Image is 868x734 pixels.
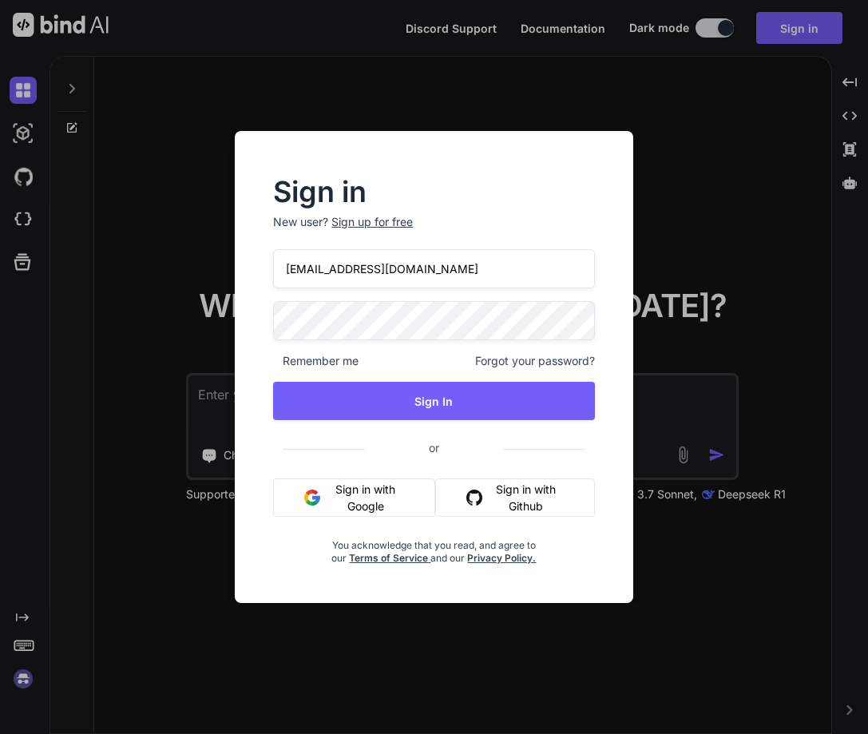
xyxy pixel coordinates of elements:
a: Terms of Service [349,552,430,564]
span: Forgot your password? [475,353,595,369]
button: Sign In [273,382,594,420]
img: github [466,490,482,506]
h2: Sign in [273,179,594,204]
p: New user? [273,214,594,249]
input: Login or Email [273,249,594,288]
span: or [365,428,503,467]
button: Sign in with Google [273,478,434,517]
a: Privacy Policy. [467,552,536,564]
button: Sign in with Github [435,478,595,517]
img: google [304,490,320,506]
div: You acknowledge that you read, and agree to our and our [327,530,541,565]
span: Remember me [273,353,359,369]
div: Sign up for free [331,214,413,230]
